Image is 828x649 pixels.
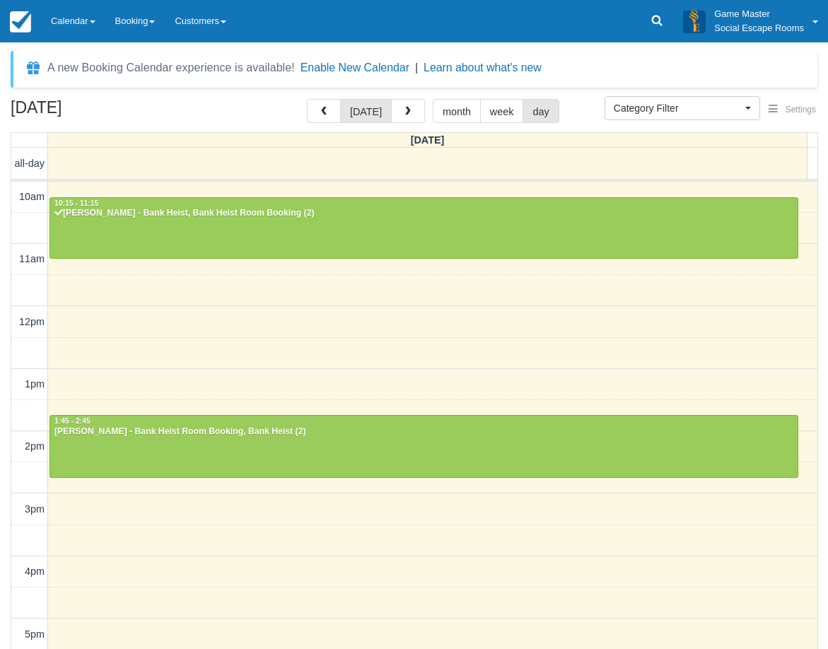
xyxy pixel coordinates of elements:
[25,628,45,640] span: 5pm
[433,99,481,123] button: month
[786,105,816,115] span: Settings
[415,62,418,74] span: |
[340,99,392,123] button: [DATE]
[25,503,45,515] span: 3pm
[714,7,804,21] p: Game Master
[15,158,45,169] span: all-day
[19,191,45,202] span: 10am
[25,378,45,390] span: 1pm
[54,426,794,438] div: [PERSON_NAME] - Bank Heist Room Booking, Bank Heist (2)
[49,415,798,477] a: 1:45 - 2:45[PERSON_NAME] - Bank Heist Room Booking, Bank Heist (2)
[424,62,542,74] a: Learn about what's new
[54,199,98,207] span: 10:15 - 11:15
[19,316,45,327] span: 12pm
[47,59,295,76] div: A new Booking Calendar experience is available!
[25,566,45,577] span: 4pm
[605,96,760,120] button: Category Filter
[480,99,524,123] button: week
[25,440,45,452] span: 2pm
[49,197,798,259] a: 10:15 - 11:15[PERSON_NAME] - Bank Heist, Bank Heist Room Booking (2)
[19,253,45,264] span: 11am
[614,101,742,115] span: Category Filter
[523,99,559,123] button: day
[301,61,409,75] button: Enable New Calendar
[411,134,445,146] span: [DATE]
[54,417,91,425] span: 1:45 - 2:45
[54,208,794,219] div: [PERSON_NAME] - Bank Heist, Bank Heist Room Booking (2)
[11,99,189,125] h2: [DATE]
[714,21,804,35] p: Social Escape Rooms
[683,10,706,33] img: A3
[760,100,824,120] button: Settings
[10,11,31,33] img: checkfront-main-nav-mini-logo.png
